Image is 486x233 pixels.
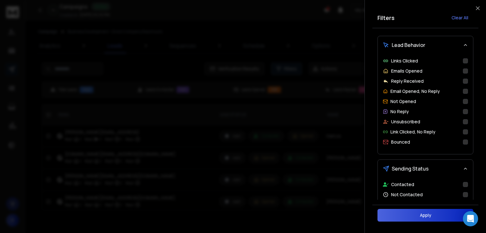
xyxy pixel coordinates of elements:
[390,129,435,135] p: Link Clicked, No Reply
[391,78,424,84] p: Reply Received
[391,68,422,74] p: Emails Opened
[392,165,429,172] span: Sending Status
[377,209,473,222] button: Apply
[378,54,473,154] div: Lead Behavior
[392,41,425,49] span: Lead Behavior
[377,13,395,22] h2: Filters
[391,181,414,188] p: Contacted
[378,36,473,54] button: Lead Behavior
[391,139,410,145] p: Bounced
[390,88,440,94] p: Email Opened, No Reply
[463,211,478,226] div: Open Intercom Messenger
[390,98,416,105] p: Not Opened
[390,108,409,115] p: No Reply
[391,191,423,198] p: Not Contacted
[446,11,473,24] button: Clear All
[391,58,418,64] p: Links Clicked
[378,160,473,178] button: Sending Status
[391,119,420,125] p: Unsubscribed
